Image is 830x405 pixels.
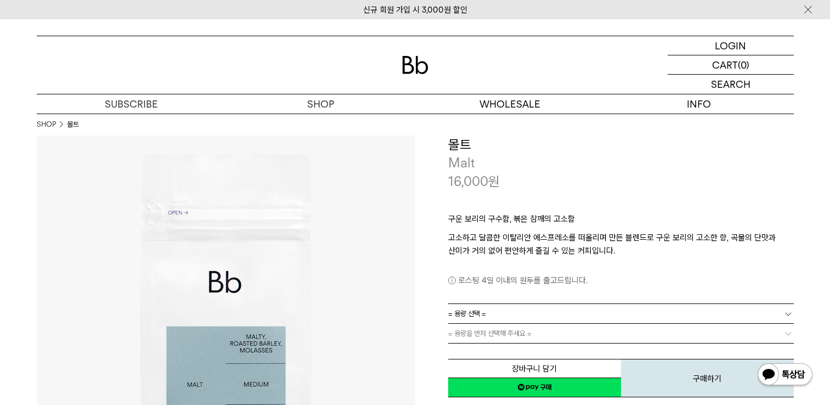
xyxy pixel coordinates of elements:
[363,5,467,15] a: 신규 회원 가입 시 3,000원 할인
[756,362,814,389] img: 카카오톡 채널 1:1 채팅 버튼
[448,154,794,172] p: Malt
[448,212,794,231] p: 구운 보리의 구수함, 볶은 참깨의 고소함
[711,75,750,94] p: SEARCH
[448,231,794,257] p: 고소하고 달콤한 이탈리안 에스프레소를 떠올리며 만든 블렌드로 구운 보리의 고소한 향, 곡물의 단맛과 산미가 거의 없어 편안하게 즐길 수 있는 커피입니다.
[448,304,486,323] span: = 용량 선택 =
[448,274,794,287] p: 로스팅 4일 이내의 원두를 출고드립니다.
[37,94,226,114] a: SUBSCRIBE
[448,172,500,191] p: 16,000
[668,55,794,75] a: CART (0)
[488,173,500,189] span: 원
[37,119,56,130] a: SHOP
[448,136,794,154] h3: 몰트
[402,56,428,74] img: 로고
[448,324,532,343] span: = 용량을 먼저 선택해 주세요 =
[67,119,79,130] li: 몰트
[448,378,621,397] a: 새창
[605,94,794,114] p: INFO
[738,55,749,74] p: (0)
[715,36,746,55] p: LOGIN
[448,359,621,378] button: 장바구니 담기
[621,359,794,397] button: 구매하기
[712,55,738,74] p: CART
[415,94,605,114] p: WHOLESALE
[226,94,415,114] a: SHOP
[668,36,794,55] a: LOGIN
